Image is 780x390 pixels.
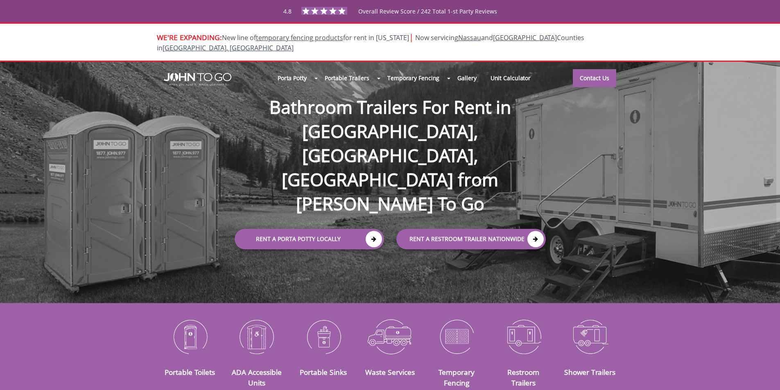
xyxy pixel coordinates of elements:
[165,367,215,377] a: Portable Toilets
[365,367,415,377] a: Waste Services
[396,229,546,250] a: rent a RESTROOM TRAILER Nationwide
[493,33,557,42] a: [GEOGRAPHIC_DATA]
[157,33,584,52] span: New line of for rent in [US_STATE]
[507,367,539,388] a: Restroom Trailers
[573,69,616,87] a: Contact Us
[157,32,222,42] span: WE'RE EXPANDING:
[232,367,282,388] a: ADA Accessible Units
[157,33,584,52] span: Now servicing and Counties in
[363,315,417,358] img: Waste-Services-icon_N.png
[300,367,347,377] a: Portable Sinks
[430,315,484,358] img: Temporary-Fencing-cion_N.png
[229,315,284,358] img: ADA-Accessible-Units-icon_N.png
[256,33,343,42] a: temporary fencing products
[271,69,314,87] a: Porta Potty
[484,69,538,87] a: Unit Calculator
[409,32,414,43] span: |
[163,43,294,52] a: [GEOGRAPHIC_DATA], [GEOGRAPHIC_DATA]
[283,7,292,15] span: 4.8
[496,315,551,358] img: Restroom-Trailers-icon_N.png
[358,7,497,32] span: Overall Review Score / 242 Total 1-st Party Reviews
[439,367,475,388] a: Temporary Fencing
[450,69,483,87] a: Gallery
[226,69,554,216] h1: Bathroom Trailers For Rent in [GEOGRAPHIC_DATA], [GEOGRAPHIC_DATA], [GEOGRAPHIC_DATA] from [PERSO...
[380,69,446,87] a: Temporary Fencing
[564,367,615,377] a: Shower Trailers
[563,315,617,358] img: Shower-Trailers-icon_N.png
[458,33,481,42] a: Nassau
[235,229,384,250] a: Rent a Porta Potty Locally
[296,315,350,358] img: Portable-Sinks-icon_N.png
[164,73,231,86] img: JOHN to go
[163,315,217,358] img: Portable-Toilets-icon_N.png
[318,69,376,87] a: Portable Trailers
